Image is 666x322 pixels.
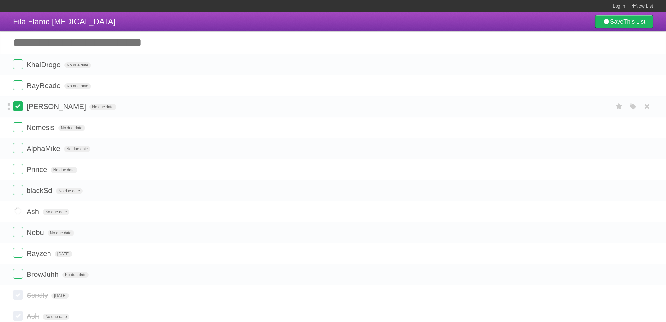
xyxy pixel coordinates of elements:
[13,185,23,195] label: Done
[27,186,54,195] span: blackSd
[13,143,23,153] label: Done
[13,269,23,279] label: Done
[595,15,653,28] a: SaveThis List
[55,251,72,257] span: [DATE]
[13,164,23,174] label: Done
[27,82,62,90] span: RayReade
[623,18,645,25] b: This List
[13,80,23,90] label: Done
[13,101,23,111] label: Done
[48,230,74,236] span: No due date
[89,104,116,110] span: No due date
[43,209,69,215] span: No due date
[13,17,116,26] span: Fila Flame [MEDICAL_DATA]
[27,228,46,237] span: Nebu
[13,227,23,237] label: Done
[13,248,23,258] label: Done
[56,188,83,194] span: No due date
[64,83,91,89] span: No due date
[27,103,87,111] span: [PERSON_NAME]
[51,293,69,299] span: [DATE]
[13,59,23,69] label: Done
[64,146,90,152] span: No due date
[58,125,85,131] span: No due date
[43,314,69,320] span: No due date
[13,311,23,321] label: Done
[613,101,625,112] label: Star task
[27,144,62,153] span: AlphaMike
[27,249,53,257] span: Rayzen
[62,272,89,278] span: No due date
[27,270,60,278] span: BrowJuhh
[13,290,23,300] label: Done
[64,62,91,68] span: No due date
[27,291,49,299] span: Scrxlly
[27,312,41,320] span: Ash
[27,123,56,132] span: Nemesis
[27,207,41,216] span: Ash
[51,167,77,173] span: No due date
[27,165,48,174] span: Prince
[13,122,23,132] label: Done
[27,61,62,69] span: KhalDrogo
[13,206,23,216] label: Done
